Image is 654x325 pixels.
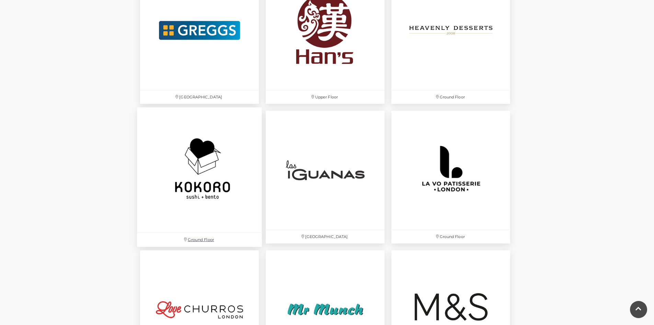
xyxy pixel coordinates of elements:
a: Ground Floor [133,104,265,250]
p: Ground Floor [137,233,262,247]
p: [GEOGRAPHIC_DATA] [266,230,385,243]
a: [GEOGRAPHIC_DATA] [262,107,388,247]
p: Upper Floor [266,90,385,104]
p: [GEOGRAPHIC_DATA] [140,90,259,104]
a: Ground Floor [388,107,514,247]
p: Ground Floor [391,230,510,243]
p: Ground Floor [391,90,510,104]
